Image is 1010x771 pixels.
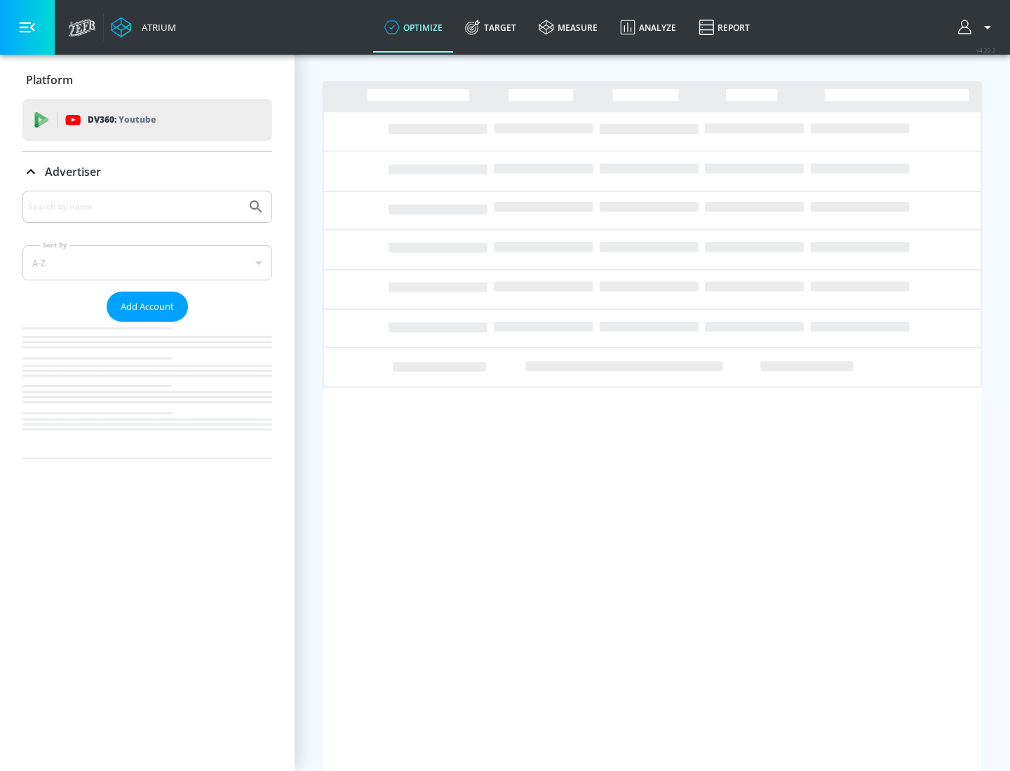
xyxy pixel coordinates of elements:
a: Analyze [609,2,687,53]
a: Target [454,2,527,53]
span: Add Account [121,299,174,315]
div: Advertiser [22,191,272,458]
nav: list of Advertiser [22,322,272,458]
a: measure [527,2,609,53]
div: Atrium [136,21,176,34]
p: Youtube [119,112,156,127]
button: Add Account [107,292,188,322]
div: Advertiser [22,152,272,191]
label: Sort By [40,240,70,250]
p: Advertiser [45,164,101,179]
input: Search by name [28,198,241,216]
div: A-Z [22,245,272,280]
a: optimize [373,2,454,53]
span: v 4.22.2 [976,46,996,54]
p: Platform [26,72,73,88]
a: Atrium [111,17,176,38]
a: Report [687,2,761,53]
div: DV360: Youtube [22,99,272,141]
p: DV360: [88,112,156,128]
div: Platform [22,60,272,100]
